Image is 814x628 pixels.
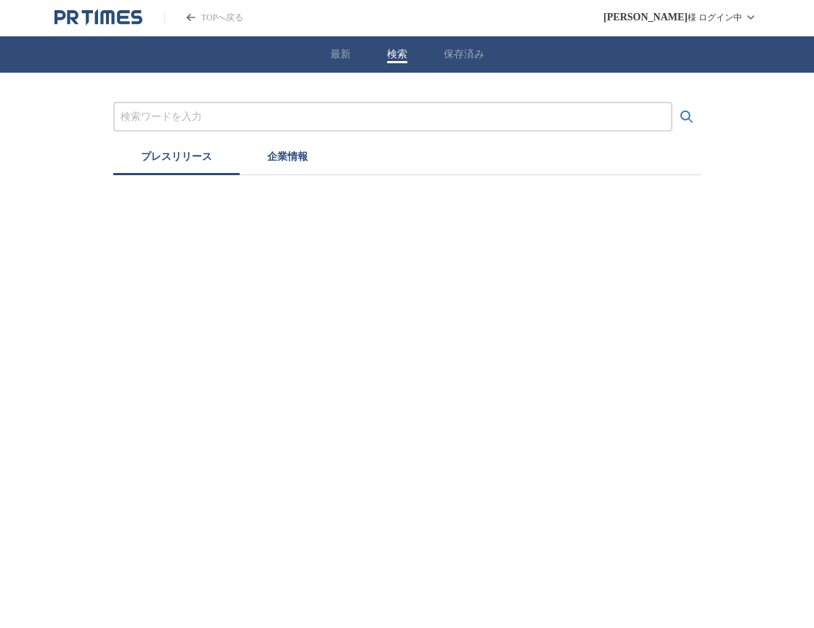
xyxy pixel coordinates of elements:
button: 検索 [387,48,407,61]
span: [PERSON_NAME] [603,12,688,23]
button: 最新 [330,48,351,61]
button: 企業情報 [240,143,335,175]
button: 保存済み [444,48,484,61]
button: 検索する [672,102,701,132]
button: プレスリリース [113,143,240,175]
a: PR TIMESのトップページはこちら [164,12,243,24]
input: プレスリリースおよび企業を検索する [121,109,665,125]
a: PR TIMESのトップページはこちら [54,9,142,26]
